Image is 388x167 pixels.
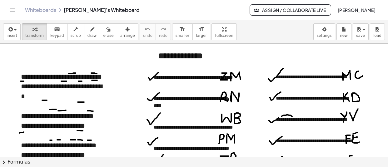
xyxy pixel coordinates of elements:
button: keyboardkeypad [47,23,67,40]
button: format_sizelarger [192,23,210,40]
button: format_sizesmaller [172,23,193,40]
i: format_size [179,26,185,33]
a: Whiteboards [25,7,56,13]
span: undo [143,33,152,38]
i: keyboard [54,26,60,33]
button: new [336,23,351,40]
button: arrange [117,23,138,40]
button: Toggle navigation [7,5,17,15]
span: smaller [176,33,189,38]
span: transform [25,33,44,38]
button: scrub [67,23,84,40]
i: redo [160,26,166,33]
span: [PERSON_NAME] [337,7,376,13]
button: erase [100,23,117,40]
span: keypad [50,33,64,38]
span: new [340,33,348,38]
span: redo [159,33,167,38]
span: settings [317,33,332,38]
button: settings [313,23,335,40]
span: fullscreen [215,33,233,38]
span: scrub [71,33,81,38]
span: save [356,33,365,38]
span: larger [196,33,207,38]
button: [PERSON_NAME] [332,4,381,16]
i: undo [145,26,151,33]
button: insert [3,23,21,40]
span: erase [103,33,113,38]
span: load [373,33,381,38]
button: transform [22,23,47,40]
span: Assign / Collaborate Live [255,7,326,13]
button: undoundo [140,23,156,40]
span: insert [7,33,17,38]
button: load [370,23,385,40]
span: arrange [120,33,135,38]
button: save [353,23,369,40]
button: redoredo [156,23,171,40]
button: fullscreen [211,23,236,40]
i: format_size [198,26,204,33]
span: draw [87,33,97,38]
button: Assign / Collaborate Live [250,4,331,16]
button: draw [84,23,100,40]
